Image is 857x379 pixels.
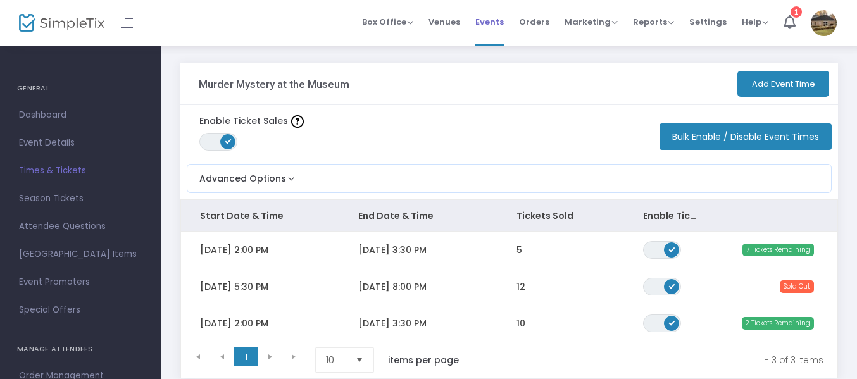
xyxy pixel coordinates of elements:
[516,244,522,256] span: 5
[358,280,427,293] span: [DATE] 8:00 PM
[181,200,339,232] th: Start Date & Time
[19,302,142,318] span: Special Offers
[351,348,368,372] button: Select
[475,6,504,38] span: Events
[19,246,142,263] span: [GEOGRAPHIC_DATA] Items
[519,6,549,38] span: Orders
[791,6,802,18] div: 1
[742,317,814,330] span: 2 Tickets Remaining
[358,317,427,330] span: [DATE] 3:30 PM
[485,347,823,373] kendo-pager-info: 1 - 3 of 3 items
[291,115,304,128] img: question-mark
[199,78,349,90] h3: Murder Mystery at the Museum
[742,16,768,28] span: Help
[187,165,297,185] button: Advanced Options
[19,107,142,123] span: Dashboard
[17,337,144,362] h4: MANAGE ATTENDEES
[362,16,413,28] span: Box Office
[225,138,232,144] span: ON
[17,76,144,101] h4: GENERAL
[742,244,814,256] span: 7 Tickets Remaining
[669,319,675,325] span: ON
[19,135,142,151] span: Event Details
[19,190,142,207] span: Season Tickets
[19,274,142,290] span: Event Promoters
[516,280,525,293] span: 12
[669,282,675,289] span: ON
[428,6,460,38] span: Venues
[199,115,304,128] label: Enable Ticket Sales
[737,71,829,97] button: Add Event Time
[181,200,837,342] div: Data table
[388,354,459,366] label: items per page
[689,6,727,38] span: Settings
[669,245,675,252] span: ON
[624,200,719,232] th: Enable Ticket Sales
[234,347,258,366] span: Page 1
[660,123,832,150] button: Bulk Enable / Disable Event Times
[516,317,525,330] span: 10
[19,218,142,235] span: Attendee Questions
[19,163,142,179] span: Times & Tickets
[200,244,268,256] span: [DATE] 2:00 PM
[339,200,497,232] th: End Date & Time
[326,354,346,366] span: 10
[200,317,268,330] span: [DATE] 2:00 PM
[358,244,427,256] span: [DATE] 3:30 PM
[565,16,618,28] span: Marketing
[497,200,624,232] th: Tickets Sold
[633,16,674,28] span: Reports
[200,280,268,293] span: [DATE] 5:30 PM
[780,280,814,293] span: Sold Out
